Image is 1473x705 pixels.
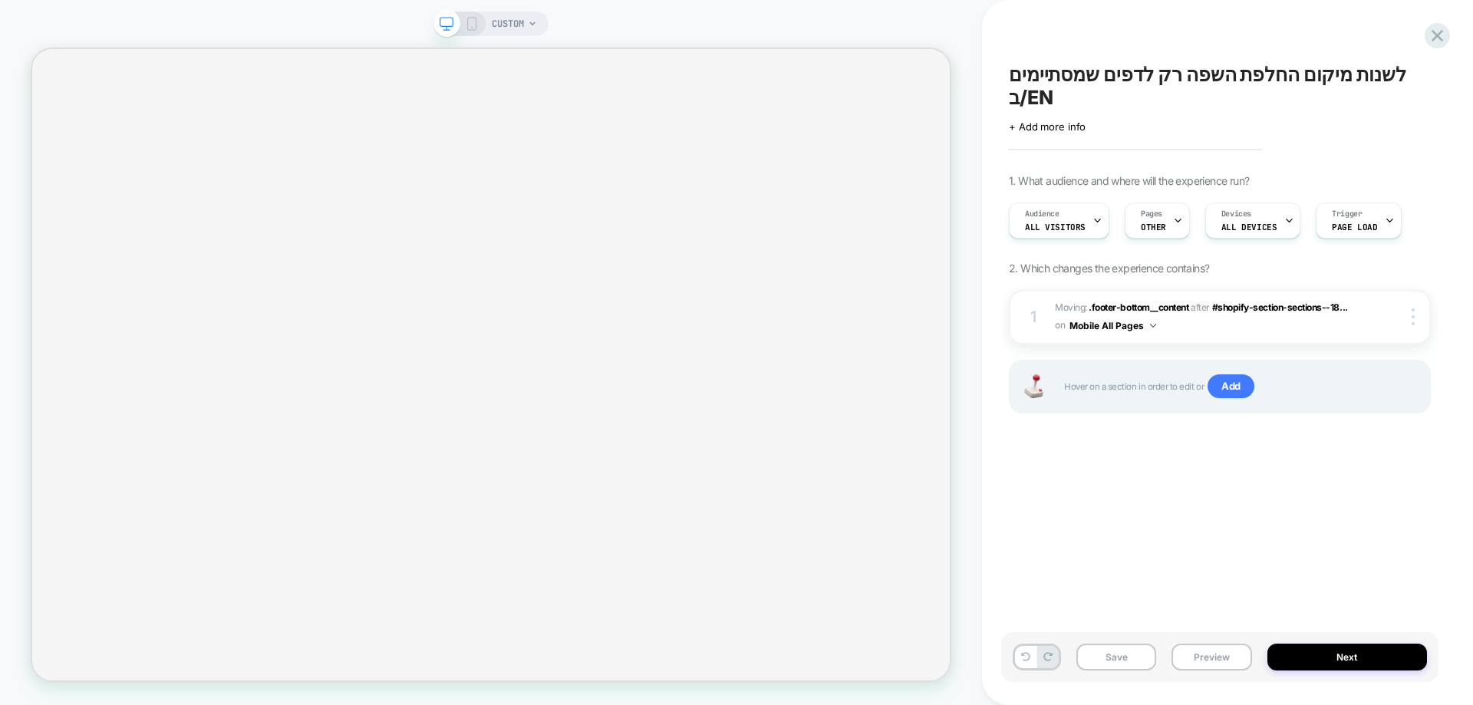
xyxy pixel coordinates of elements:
span: Devices [1221,209,1251,219]
span: לשנות מיקום החלפת השפה רק לדפים שמסתיימים ב/EN [1009,63,1431,109]
span: Page Load [1332,222,1377,232]
img: Joystick [1018,374,1049,398]
span: OTHER [1141,222,1166,232]
button: Preview [1171,644,1251,670]
span: Add [1208,374,1254,399]
div: 1 [1026,303,1041,331]
span: ALL DEVICES [1221,222,1277,232]
span: Trigger [1332,209,1362,219]
img: down arrow [1150,324,1156,328]
span: Pages [1141,209,1162,219]
span: Hover on a section in order to edit or [1064,374,1414,399]
span: on [1055,317,1065,334]
button: Next [1267,644,1428,670]
span: All Visitors [1025,222,1086,232]
span: .footer-bottom__content [1089,301,1188,313]
span: #shopify-section-sections--18... [1212,301,1348,313]
span: Moving: [1055,299,1358,335]
button: Save [1076,644,1156,670]
button: Mobile All Pages [1069,316,1156,335]
span: 2. Which changes the experience contains? [1009,262,1209,275]
span: CUSTOM [492,12,524,36]
span: 1. What audience and where will the experience run? [1009,174,1249,187]
span: after [1191,301,1210,313]
img: close [1412,308,1415,325]
span: Audience [1025,209,1059,219]
span: + Add more info [1009,120,1086,133]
